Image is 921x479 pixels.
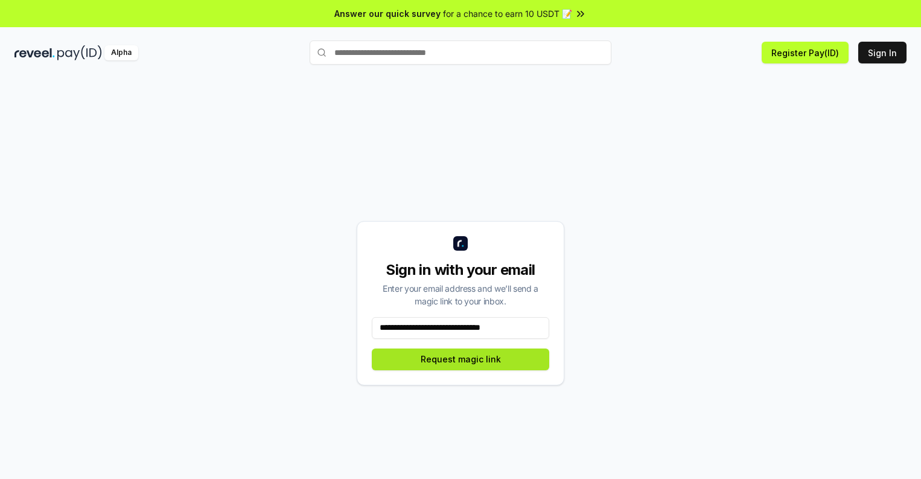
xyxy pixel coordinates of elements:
img: reveel_dark [14,45,55,60]
img: pay_id [57,45,102,60]
span: for a chance to earn 10 USDT 📝 [443,7,572,20]
div: Sign in with your email [372,260,549,280]
span: Answer our quick survey [334,7,441,20]
div: Enter your email address and we’ll send a magic link to your inbox. [372,282,549,307]
button: Register Pay(ID) [762,42,849,63]
button: Request magic link [372,349,549,370]
img: logo_small [453,236,468,251]
div: Alpha [104,45,138,60]
button: Sign In [858,42,907,63]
